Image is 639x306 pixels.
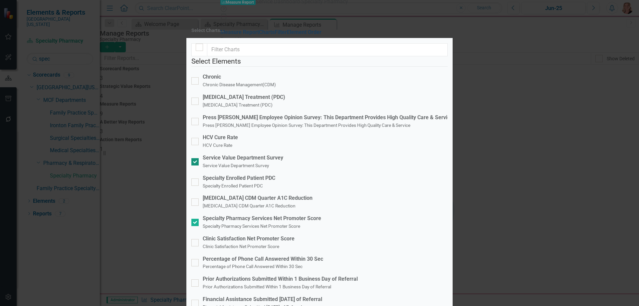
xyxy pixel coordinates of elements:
legend: Select Elements [191,56,448,67]
div: Percentage of Phone Call Answered Within 30 Sec [203,255,323,263]
div: Service Value Department Survey [203,154,283,162]
small: [MEDICAL_DATA] CDM Quarter A1C Reduction [203,203,296,208]
small: Specialty Enrolled Patient PDC [203,183,263,188]
div: Specialty Enrolled Patient PDC [203,174,275,182]
div: Specialty Pharmacy Services Net Promoter Score [203,215,321,222]
div: Clinic Satisfaction Net Promoter Score [203,235,295,243]
small: Prior Authorizations Submitted Within 1 Business Day of Referral [203,284,331,289]
div: [MEDICAL_DATA] CDM Quarter A1C Reduction [203,194,313,202]
small: Specialty Pharmacy Services Net Promoter Score [203,223,300,229]
small: Press [PERSON_NAME] Employee Opinion Survey: This Department Provides High Quality Care & Service [203,123,410,128]
div: Chronic [203,73,276,81]
small: Percentage of Phone Call Answered Within 30 Sec [203,264,303,269]
small: Service Value Department Survey [203,163,269,168]
div: HCV Cure Rate [203,134,238,142]
div: Financial Assistance Submitted [DATE] of Referral [203,296,322,303]
small: [MEDICAL_DATA] Treatment (PDC) [203,102,273,108]
small: Chronic Disease Management(CDM) [203,82,276,87]
small: HCV Cure Rate [203,143,232,148]
div: Press [PERSON_NAME] Employee Opinion Survey: This Department Provides High Quality Care & Service [203,114,453,122]
div: Prior Authorizations Submitted Within 1 Business Day of Referral [203,275,358,283]
input: Filter Charts [207,43,448,56]
small: Clinic Satisfaction Net Promoter Score [203,244,279,249]
div: Select Charts... [191,28,224,33]
div: [MEDICAL_DATA] Treatment (PDC) [203,94,285,101]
